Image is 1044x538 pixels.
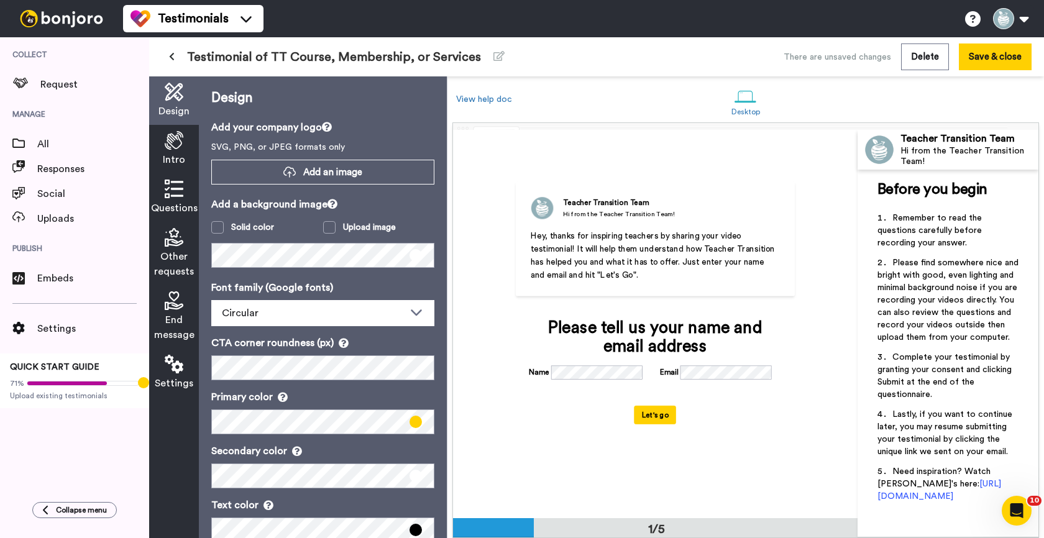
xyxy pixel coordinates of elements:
label: Name [529,367,549,378]
button: Delete [901,43,949,70]
span: Request [40,77,149,92]
div: 1/5 [626,521,686,538]
p: Secondary color [211,444,434,458]
span: Intro [163,152,185,167]
span: End message [154,312,195,342]
span: Responses [37,162,149,176]
span: Settings [155,376,193,391]
div: Hi from the Teacher Transition Team! [900,146,1038,167]
span: Testimonial of TT Course, Membership, or Services [187,48,481,66]
span: Testimonials [158,10,229,27]
div: Desktop [731,107,761,116]
a: [URL][DOMAIN_NAME] [877,480,1001,501]
span: Design [158,104,190,119]
span: All [37,137,149,152]
button: Add an image [211,160,434,185]
iframe: Intercom live chat [1002,496,1032,526]
span: 71% [10,378,24,388]
label: Email [660,367,679,378]
span: Lastly, if you want to continue later, you may resume submitting your testimonial by clicking the... [877,410,1015,456]
div: Please tell us your name and email address [529,319,782,356]
p: CTA corner roundness (px) [211,335,434,350]
span: Upload existing testimonials [10,391,139,401]
span: Other requests [154,249,194,279]
span: Social [37,186,149,201]
img: Profile Image [864,135,894,165]
p: Primary color [211,390,434,404]
a: View help doc [456,95,512,104]
div: Teacher Transition Team [563,198,674,209]
span: Collapse menu [56,505,107,515]
span: Circular [222,308,259,318]
div: There are unsaved changes [784,51,891,63]
div: Hi from the Teacher Transition Team! [563,209,674,219]
span: Need inspiration? Watch [PERSON_NAME]'s here: [877,467,993,488]
button: Collapse menu [32,502,117,518]
span: Please find somewhere nice and bright with good, even lighting and minimal background noise if yo... [877,258,1021,342]
button: Let's go [634,406,677,424]
span: Uploads [37,211,149,226]
span: Questions [151,201,198,216]
span: Settings [37,321,149,336]
span: Remember to read the questions carefully before recording your answer. [877,214,984,247]
img: bj-logo-header-white.svg [15,10,108,27]
img: Hi from the Teacher Transition Team! [531,196,554,220]
span: Before you begin [877,182,987,197]
span: Hey, thanks for inspiring teachers by sharing your video testimonial! It will help them understan... [531,232,777,280]
p: Font family (Google fonts) [211,280,434,295]
a: Desktop [725,80,767,122]
div: Solid color [231,221,274,234]
span: 10 [1027,496,1042,506]
p: Add a background image [211,197,434,212]
p: Add your company logo [211,120,434,135]
div: Upload image [343,221,396,234]
p: Design [211,89,434,107]
span: Embeds [37,271,149,286]
div: Teacher Transition Team [900,133,1038,145]
img: tm-color.svg [130,9,150,29]
span: QUICK START GUIDE [10,363,99,372]
p: SVG, PNG, or JPEG formats only [211,141,434,153]
p: Text color [211,498,434,513]
div: Tooltip anchor [138,377,149,388]
button: Save & close [959,43,1032,70]
span: Complete your testimonial by granting your consent and clicking Submit at the end of the question... [877,353,1014,399]
span: Add an image [303,166,362,179]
